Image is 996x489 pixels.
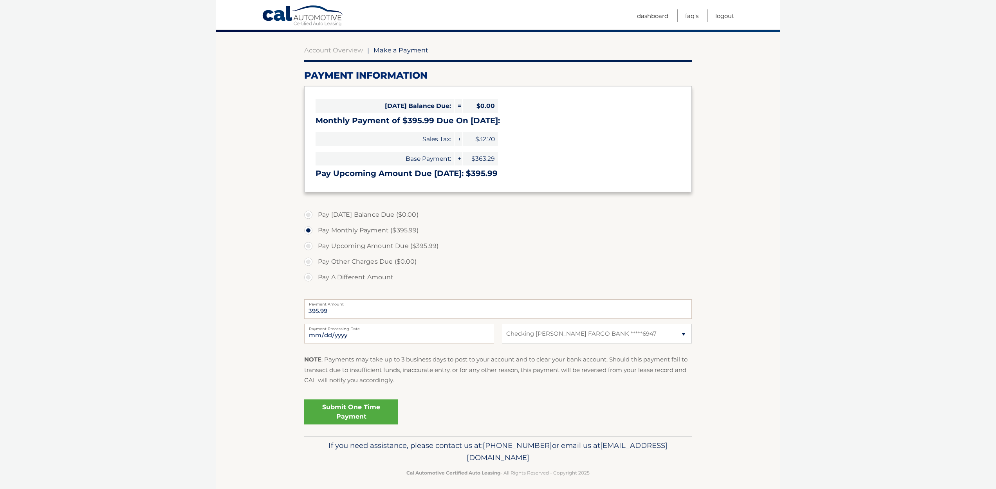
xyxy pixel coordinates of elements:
[685,9,698,22] a: FAQ's
[316,116,680,126] h3: Monthly Payment of $395.99 Due On [DATE]:
[316,152,454,165] span: Base Payment:
[316,169,680,178] h3: Pay Upcoming Amount Due [DATE]: $395.99
[304,254,692,270] label: Pay Other Charges Due ($0.00)
[309,469,687,477] p: - All Rights Reserved - Copyright 2025
[316,132,454,146] span: Sales Tax:
[304,399,398,424] a: Submit One Time Payment
[304,356,321,363] strong: NOTE
[262,5,344,28] a: Cal Automotive
[304,324,494,343] input: Payment Date
[637,9,668,22] a: Dashboard
[463,132,498,146] span: $32.70
[373,46,428,54] span: Make a Payment
[316,99,454,113] span: [DATE] Balance Due:
[304,238,692,254] label: Pay Upcoming Amount Due ($395.99)
[455,152,462,165] span: +
[304,354,692,385] p: : Payments may take up to 3 business days to post to your account and to clear your bank account....
[309,439,687,464] p: If you need assistance, please contact us at: or email us at
[304,299,692,306] label: Payment Amount
[304,324,494,330] label: Payment Processing Date
[304,46,363,54] a: Account Overview
[304,207,692,223] label: Pay [DATE] Balance Due ($0.00)
[715,9,734,22] a: Logout
[406,470,500,476] strong: Cal Automotive Certified Auto Leasing
[463,99,498,113] span: $0.00
[367,46,369,54] span: |
[483,441,552,450] span: [PHONE_NUMBER]
[304,270,692,285] label: Pay A Different Amount
[304,223,692,238] label: Pay Monthly Payment ($395.99)
[455,132,462,146] span: +
[304,299,692,319] input: Payment Amount
[463,152,498,165] span: $363.29
[304,70,692,81] h2: Payment Information
[455,99,462,113] span: =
